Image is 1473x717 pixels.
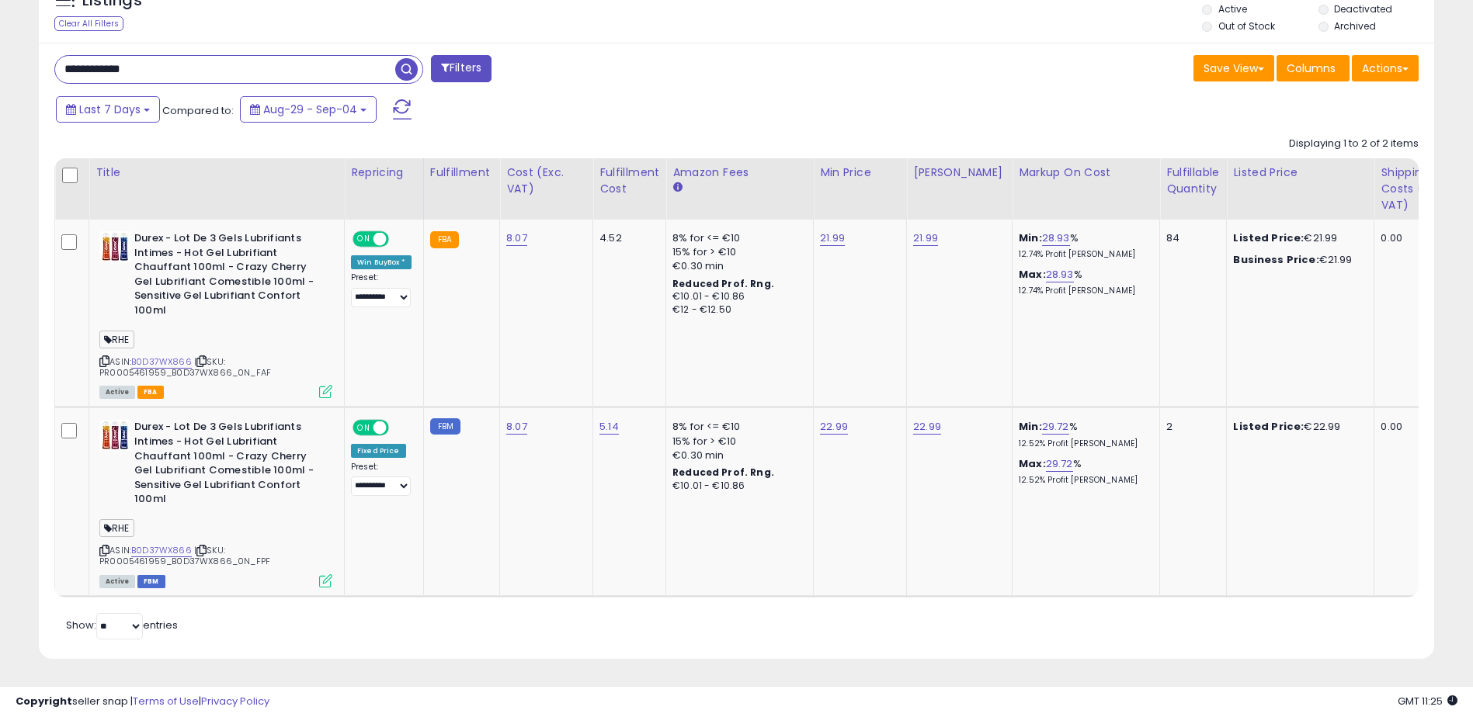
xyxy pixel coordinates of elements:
[430,418,460,435] small: FBM
[240,96,377,123] button: Aug-29 - Sep-04
[1381,165,1461,213] div: Shipping Costs (Exc. VAT)
[99,575,135,588] span: All listings currently available for purchase on Amazon
[1233,231,1362,245] div: €21.99
[672,231,801,245] div: 8% for <= €10
[672,290,801,303] div: €10.01 - €10.86
[99,420,332,585] div: ASIN:
[599,419,619,435] a: 5.14
[1166,165,1220,197] div: Fulfillable Quantity
[431,55,492,82] button: Filters
[1019,249,1148,260] p: 12.74% Profit [PERSON_NAME]
[1019,457,1148,486] div: %
[99,355,271,379] span: | SKU: PR0005461959_B0D37WX866_0N_FAF
[1166,420,1214,434] div: 2
[354,421,373,435] span: ON
[430,165,493,181] div: Fulfillment
[137,386,164,399] span: FBA
[599,165,659,197] div: Fulfillment Cost
[131,355,192,369] a: B0D37WX866
[599,231,654,245] div: 4.52
[99,420,130,451] img: 41eAJuGKp5L._SL40_.jpg
[506,419,527,435] a: 8.07
[201,694,269,708] a: Privacy Policy
[387,421,412,435] span: OFF
[672,165,807,181] div: Amazon Fees
[137,575,165,588] span: FBM
[1019,267,1046,282] b: Max:
[1233,420,1362,434] div: €22.99
[820,230,845,246] a: 21.99
[506,165,586,197] div: Cost (Exc. VAT)
[1233,165,1367,181] div: Listed Price
[351,462,412,497] div: Preset:
[351,165,417,181] div: Repricing
[134,420,323,510] b: Durex - Lot De 3 Gels Lubrifiants Intimes - Hot Gel Lubrifiant Chauffant 100ml - Crazy Cherry Gel...
[99,544,270,567] span: | SKU: PR0005461959_B0D37WX866_0N_FPF
[1334,2,1392,16] label: Deactivated
[1019,231,1148,260] div: %
[672,480,801,493] div: €10.01 - €10.86
[99,231,130,262] img: 41eAJuGKp5L._SL40_.jpg
[66,618,178,632] span: Show: entries
[820,165,900,181] div: Min Price
[506,230,527,246] a: 8.07
[1334,19,1376,33] label: Archived
[913,230,938,246] a: 21.99
[1233,230,1304,245] b: Listed Price:
[1352,55,1419,81] button: Actions
[1019,165,1153,181] div: Markup on Cost
[351,444,406,458] div: Fixed Price
[99,519,134,537] span: RHE
[1013,158,1160,220] th: The percentage added to the cost of goods (COGS) that forms the calculator for Min & Max prices.
[1233,252,1318,267] b: Business Price:
[387,233,412,246] span: OFF
[1233,419,1304,434] b: Listed Price:
[672,277,774,290] b: Reduced Prof. Rng.
[1381,231,1455,245] div: 0.00
[672,420,801,434] div: 8% for <= €10
[1019,456,1046,471] b: Max:
[1046,267,1074,282] a: 28.93
[99,331,134,348] span: RHE
[131,544,192,557] a: B0D37WX866
[99,231,332,397] div: ASIN:
[99,386,135,399] span: All listings currently available for purchase on Amazon
[16,694,269,709] div: seller snap | |
[1019,268,1148,296] div: %
[1019,286,1148,296] p: 12.74% Profit [PERSON_NAME]
[133,694,199,708] a: Terms of Use
[1218,2,1247,16] label: Active
[351,255,412,269] div: Win BuyBox *
[672,259,801,273] div: €0.30 min
[1193,55,1274,81] button: Save View
[96,165,338,181] div: Title
[263,102,357,117] span: Aug-29 - Sep-04
[162,103,234,118] span: Compared to:
[672,303,801,317] div: €12 - €12.50
[1019,420,1148,449] div: %
[16,694,72,708] strong: Copyright
[134,231,323,321] b: Durex - Lot De 3 Gels Lubrifiants Intimes - Hot Gel Lubrifiant Chauffant 100ml - Crazy Cherry Gel...
[56,96,160,123] button: Last 7 Days
[913,419,941,435] a: 22.99
[354,233,373,246] span: ON
[1019,475,1148,486] p: 12.52% Profit [PERSON_NAME]
[351,272,412,307] div: Preset:
[1218,19,1275,33] label: Out of Stock
[672,245,801,259] div: 15% for > €10
[1019,438,1148,449] p: 12.52% Profit [PERSON_NAME]
[672,181,682,195] small: Amazon Fees.
[54,16,123,31] div: Clear All Filters
[672,449,801,462] div: €0.30 min
[1042,230,1070,246] a: 28.93
[1019,230,1042,245] b: Min:
[1398,694,1457,708] span: 2025-09-12 11:25 GMT
[1289,137,1419,151] div: Displaying 1 to 2 of 2 items
[672,435,801,449] div: 15% for > €10
[1166,231,1214,245] div: 84
[1233,253,1362,267] div: €21.99
[79,102,141,117] span: Last 7 Days
[1381,420,1455,434] div: 0.00
[1019,419,1042,434] b: Min:
[820,419,848,435] a: 22.99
